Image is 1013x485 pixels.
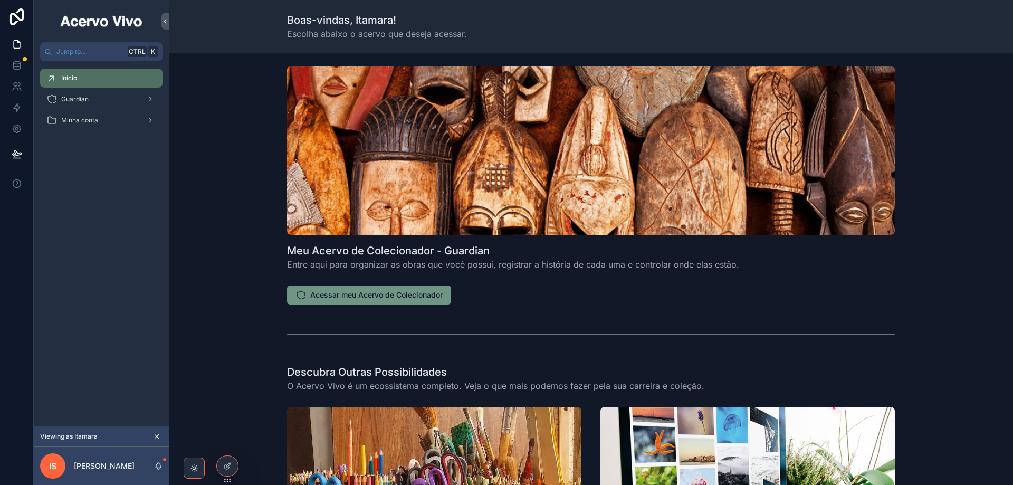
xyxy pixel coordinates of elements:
[287,365,704,379] h1: Descubra Outras Possibilidades
[59,13,144,30] img: App logo
[49,460,56,472] span: IS
[287,13,467,27] h1: Boas-vindas, Itamara!
[310,290,443,300] span: Acessar meu Acervo de Colecionador
[287,379,704,392] span: O Acervo Vivo é um ecossistema completo. Veja o que mais podemos fazer pela sua carreira e coleção.
[61,116,98,125] span: Minha conta
[40,42,163,61] button: Jump to...CtrlK
[287,286,451,305] button: Acessar meu Acervo de Colecionador
[287,258,739,271] span: Entre aqui para organizar as obras que você possui, registrar a história de cada uma e controlar ...
[40,69,163,88] a: Início
[61,74,77,82] span: Início
[287,27,467,40] span: Escolha abaixo o acervo que deseja acessar.
[74,461,135,471] p: [PERSON_NAME]
[40,111,163,130] a: Minha conta
[61,95,89,103] span: Guardian
[40,432,98,441] span: Viewing as Itamara
[40,90,163,109] a: Guardian
[56,47,123,56] span: Jump to...
[287,243,739,258] h1: Meu Acervo de Colecionador - Guardian
[149,47,157,56] span: K
[128,46,147,57] span: Ctrl
[34,61,169,144] div: scrollable content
